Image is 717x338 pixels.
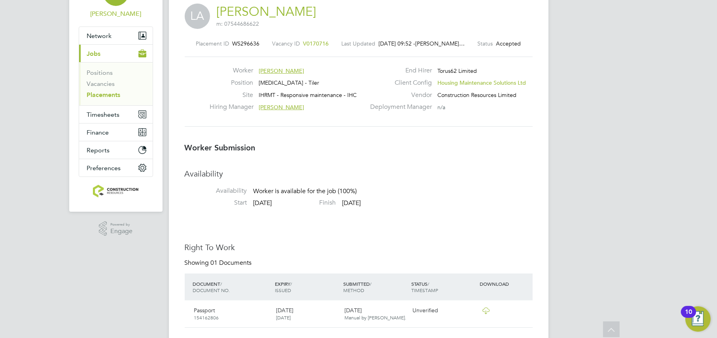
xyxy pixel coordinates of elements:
span: DOCUMENT NO. [193,287,230,293]
span: / [370,281,371,287]
span: V0170716 [303,40,329,47]
label: Vendor [365,91,432,99]
a: Vacancies [87,80,115,87]
span: [PERSON_NAME]… [416,40,465,47]
span: / [221,281,222,287]
label: Status [478,40,493,47]
label: Placement ID [196,40,229,47]
label: Vacancy ID [272,40,300,47]
span: 01 Documents [211,259,252,267]
span: TIMESTAMP [411,287,438,293]
span: Timesheets [87,111,120,118]
span: 154162806 [194,314,219,321]
span: [DATE] [254,199,272,207]
span: [DATE] [342,199,361,207]
span: [PERSON_NAME] [259,67,304,74]
span: Network [87,32,112,40]
label: Availability [185,187,247,195]
span: [DATE] [276,314,291,321]
label: Last Updated [342,40,376,47]
div: SUBMITTED [341,277,410,297]
label: Client Config [365,79,432,87]
span: IHRMT - Responsive maintenance - IHC [259,91,357,99]
div: EXPIRY [273,277,341,297]
button: Timesheets [79,106,153,123]
span: METHOD [343,287,364,293]
a: Powered byEngage [99,221,132,236]
div: [DATE] [273,304,341,324]
span: [PERSON_NAME] [259,104,304,111]
div: DOCUMENT [191,277,273,297]
span: Accepted [496,40,521,47]
span: Worker is available for the job (100%) [254,188,357,196]
button: Preferences [79,159,153,177]
div: Jobs [79,62,153,105]
span: Unverified [412,307,438,314]
label: Position [210,79,253,87]
span: Reports [87,146,110,154]
span: Powered by [110,221,132,228]
button: Jobs [79,45,153,62]
h3: Right To Work [185,242,533,253]
button: Finance [79,123,153,141]
div: STATUS [409,277,478,297]
a: Go to home page [79,185,153,197]
a: Placements [87,91,121,99]
span: Engage [110,228,132,235]
span: / [428,281,429,287]
button: Open Resource Center, 10 new notifications [685,306,711,332]
label: End Hirer [365,66,432,75]
label: Worker [210,66,253,75]
div: Passport [191,304,273,324]
button: Reports [79,141,153,159]
button: Network [79,27,153,44]
label: Site [210,91,253,99]
span: ISSUED [275,287,291,293]
span: Kate Lomax [79,9,153,19]
a: Positions [87,69,113,76]
span: Torus62 Limited [437,67,477,74]
div: Showing [185,259,254,267]
div: [DATE] [341,304,410,324]
span: [DATE] 09:52 - [379,40,416,47]
label: Hiring Manager [210,103,253,111]
span: Preferences [87,164,121,172]
label: Finish [274,199,336,207]
div: DOWNLOAD [478,277,532,291]
span: WS296636 [233,40,260,47]
b: Worker Submission [185,143,255,152]
label: Deployment Manager [365,103,432,111]
span: m: 07544686622 [217,20,259,27]
h3: Availability [185,169,533,179]
span: / [290,281,292,287]
span: [MEDICAL_DATA] - Tiler [259,79,319,86]
img: construction-resources-logo-retina.png [93,185,138,197]
span: Manual by [PERSON_NAME]. [344,314,406,321]
label: Start [185,199,247,207]
div: 10 [685,312,692,322]
span: n/a [437,104,445,111]
a: [PERSON_NAME] [217,4,316,19]
span: LA [185,4,210,29]
span: Construction Resources Limited [437,91,516,99]
span: Jobs [87,50,101,57]
span: Finance [87,129,109,136]
span: Housing Maintenance Solutions Ltd [437,79,526,86]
